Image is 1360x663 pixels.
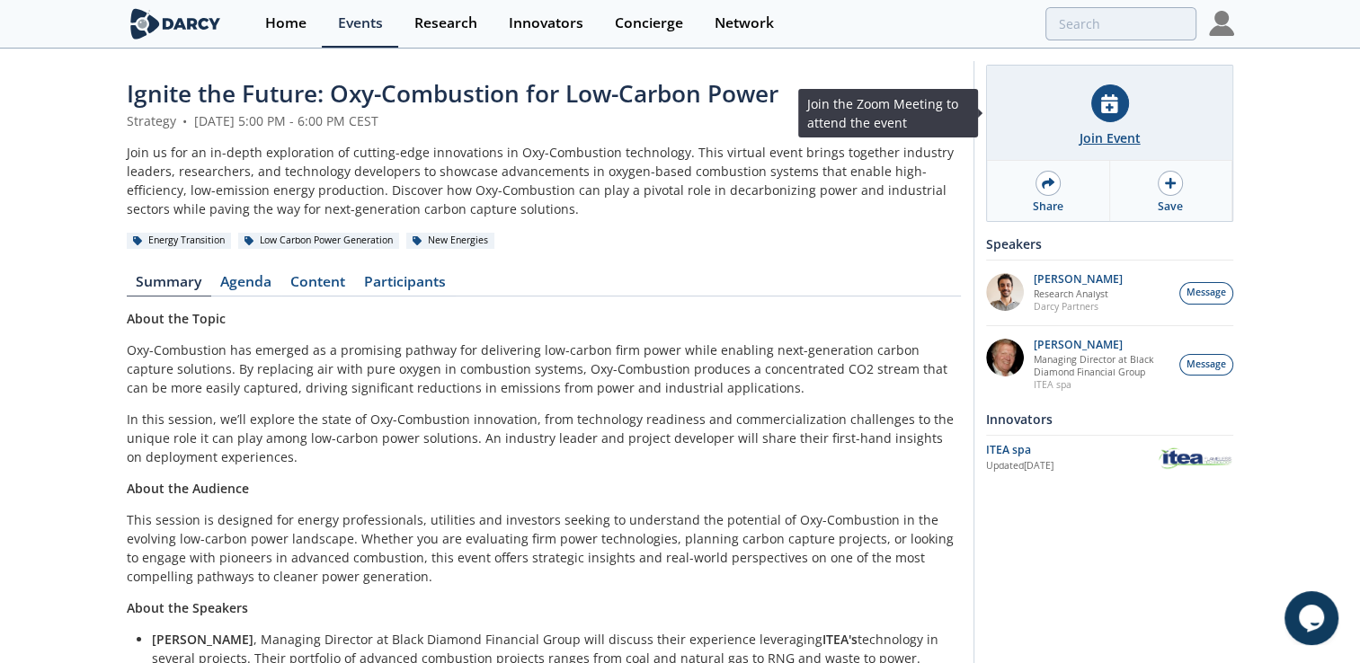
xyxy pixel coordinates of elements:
[355,275,456,296] a: Participants
[509,16,583,31] div: Innovators
[1034,273,1123,286] p: [PERSON_NAME]
[1187,358,1226,372] span: Message
[1034,287,1123,300] p: Research Analyst
[715,16,774,31] div: Network
[127,233,232,249] div: Energy Transition
[986,339,1024,376] img: 5c882eca-8b14-43be-9dc2-518e113e9a37
[986,273,1024,311] img: e78dc165-e339-43be-b819-6f39ce58aec6
[152,631,253,648] strong: [PERSON_NAME]
[1179,282,1233,305] button: Message
[986,442,1158,458] div: ITEA spa
[127,143,961,218] div: Join us for an in-depth exploration of cutting-edge innovations in Oxy-Combustion technology. Thi...
[127,77,778,110] span: Ignite the Future: Oxy-Combustion for Low-Carbon Power
[1158,445,1233,471] img: ITEA spa
[986,459,1158,473] div: Updated [DATE]
[1034,300,1123,313] p: Darcy Partners
[406,233,495,249] div: New Energies
[127,599,248,616] strong: About the Speakers
[986,403,1233,435] div: Innovators
[127,8,225,40] img: logo-wide.svg
[1045,7,1196,40] input: Advanced Search
[1034,353,1170,378] p: Managing Director at Black Diamond Financial Group
[1034,378,1170,391] p: ITEA spa
[822,631,858,648] strong: ITEA's
[414,16,477,31] div: Research
[180,112,191,129] span: •
[1034,339,1170,351] p: [PERSON_NAME]
[127,510,961,586] p: This session is designed for energy professionals, utilities and investors seeking to understand ...
[1080,128,1141,147] div: Join Event
[238,233,400,249] div: Low Carbon Power Generation
[1187,286,1226,300] span: Message
[338,16,383,31] div: Events
[127,480,249,497] strong: About the Audience
[1033,199,1063,215] div: Share
[1209,11,1234,36] img: Profile
[211,275,281,296] a: Agenda
[127,111,961,130] div: Strategy [DATE] 5:00 PM - 6:00 PM CEST
[127,310,226,327] strong: About the Topic
[1179,354,1233,376] button: Message
[986,228,1233,260] div: Speakers
[1284,591,1342,645] iframe: chat widget
[127,275,211,296] a: Summary
[127,340,961,397] p: Oxy-Combustion has emerged as a promising pathway for delivering low-carbon firm power while enab...
[265,16,307,31] div: Home
[127,410,961,466] p: In this session, we’ll explore the state of Oxy-Combustion innovation, from technology readiness ...
[1158,199,1183,215] div: Save
[615,16,683,31] div: Concierge
[281,275,355,296] a: Content
[986,442,1233,473] a: ITEA spa Updated[DATE] ITEA spa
